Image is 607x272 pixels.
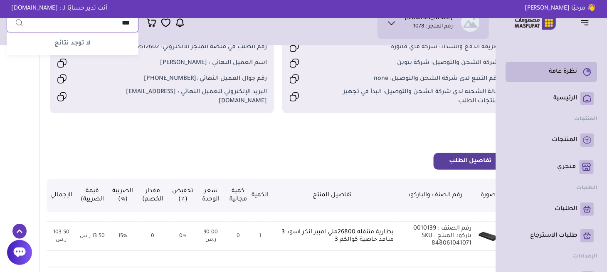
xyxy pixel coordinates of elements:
[530,232,577,240] p: طلبات الاسترجاع
[5,4,114,13] p: أنت تدير حسابًا لـ : [DOMAIN_NAME]
[518,4,602,13] p: 👋 مرحبًا [PERSON_NAME]
[398,225,471,232] p: رقم الصنف : 0010139
[341,43,499,52] span: طريقة الدفع والسداد: شركة ماي فاتورة
[509,134,594,147] a: المنتجات
[549,68,577,76] p: نظرة عامة
[509,65,594,79] a: نظرة عامة
[553,94,577,103] p: الرئيسية
[109,179,137,212] th: الضريبة (%)
[574,116,597,122] strong: المنتجات
[271,229,394,244] a: بطارية متنقله 26800ملي امبير انكر اسود 3 منافذ خاصية كوالكم 3
[398,232,471,247] p: باركود المنتج SKU : 848061041071
[137,221,169,251] td: 0
[414,23,453,31] p: رقم المتجر : 1078
[576,185,597,191] strong: الطلبات
[474,179,503,212] th: صورة
[555,205,577,213] p: الطلبات
[144,76,197,82] span: [PHONE_NUMBER]
[197,221,225,251] td: 90.00 ر.س
[396,179,474,212] th: رقم الصنف والباركود
[225,179,252,212] th: كمية مجانية
[109,88,267,106] span: البريد الإلكتروني للعميل النهائي : [EMAIL_ADDRESS][DOMAIN_NAME]
[509,92,594,105] a: الرئيسية
[341,88,499,106] span: حالة الشحنه لدى شركة الشحن والتوصيل: البدأ في تجهيز منتجات الطلب
[137,179,169,212] th: مقدار الخصم)
[552,136,577,144] p: المنتجات
[109,59,267,68] span: اسم العميل النهائي : [PERSON_NAME]
[509,203,594,216] a: الطلبات
[252,179,269,212] th: الكمية
[169,221,197,251] td: 0%
[197,179,225,212] th: سعر الوحدة
[341,59,499,68] span: شركة الشحن والتوصيل: شركة بتوين
[557,163,576,171] p: متجري
[269,179,396,212] th: تفاصيل المنتج
[573,254,597,260] strong: الإعدادات
[461,13,480,32] img: eShop.sa
[76,221,109,251] td: 13.50 ر.س
[169,179,197,212] th: تخفيض (٪)
[476,224,501,249] img: Image Description
[509,15,562,31] img: Logo
[47,179,75,212] th: الإجمالي
[509,160,594,174] a: متجري
[405,15,453,23] h1: [DOMAIN_NAME]
[13,39,132,48] p: لا توجد نتائج
[109,43,267,52] span: رقم الطلب في منصة المتجر الالكتروني: 199512602
[109,221,137,251] td: 15%
[252,221,269,251] td: 1
[47,221,75,251] td: 103.50 ر.س
[341,74,499,84] span: رقم التتبع لدى شركة الشحن والتوصيل: none
[109,74,267,84] span: رقم جوال العميل النهائي :
[434,153,507,170] button: تفاصيل الطلب
[509,229,594,242] a: طلبات الاسترجاع
[76,179,109,212] th: قيمة الضريبة)
[225,221,252,251] td: 0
